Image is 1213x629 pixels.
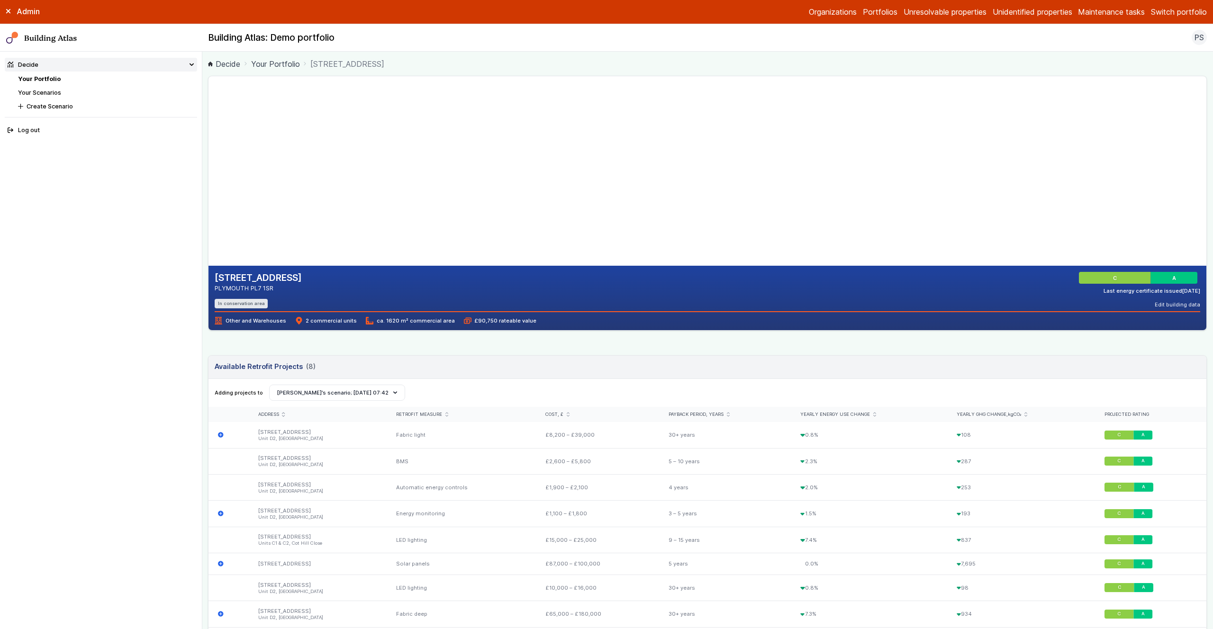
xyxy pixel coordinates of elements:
span: A [1142,537,1145,543]
a: Portfolios [863,6,897,18]
div: £1,900 – £2,100 [536,474,660,500]
div: Fabric light [387,422,536,448]
h3: Available Retrofit Projects [215,361,315,372]
h2: [STREET_ADDRESS] [215,272,302,284]
div: 193 [947,501,1095,527]
span: C [1114,274,1118,282]
div: LED lighting [387,575,536,601]
span: PS [1195,32,1204,43]
li: Unit D2, [GEOGRAPHIC_DATA] [258,514,378,521]
div: £1,100 – £1,800 [536,501,660,527]
div: 287 [947,448,1095,474]
div: £15,000 – £25,000 [536,527,660,553]
span: A [1142,585,1145,591]
div: 2.3% [791,448,947,474]
button: Switch portfolio [1151,6,1207,18]
div: [STREET_ADDRESS] [249,474,388,500]
div: 0.8% [791,422,947,448]
span: [STREET_ADDRESS] [310,58,384,70]
span: A [1142,432,1145,438]
li: Unit D2, [GEOGRAPHIC_DATA] [258,462,378,468]
span: Address [258,412,279,418]
button: Log out [5,124,197,137]
div: 30+ years [660,575,791,601]
div: Decide [8,60,38,69]
div: £65,000 – £180,000 [536,601,660,627]
li: Unit D2, [GEOGRAPHIC_DATA] [258,589,378,595]
a: Maintenance tasks [1078,6,1145,18]
span: ca. 1620 m² commercial area [366,317,454,324]
div: 0.8% [791,575,947,601]
div: Fabric deep [387,601,536,627]
div: 3 – 5 years [660,501,791,527]
li: Unit D2, [GEOGRAPHIC_DATA] [258,488,378,494]
button: Edit building data [1155,301,1200,308]
div: 7,695 [947,553,1095,575]
span: Yearly energy use change [800,412,870,418]
div: Automatic energy controls [387,474,536,500]
span: A [1142,511,1145,517]
span: C [1118,585,1121,591]
li: Unit D2, [GEOGRAPHIC_DATA] [258,615,378,621]
address: PLYMOUTH PL7 1SR [215,284,302,293]
span: kgCO₂ [1008,412,1022,417]
a: Your Scenarios [18,89,61,96]
span: C [1118,561,1121,567]
div: [STREET_ADDRESS] [249,527,388,553]
div: Projected rating [1104,412,1197,418]
div: 9 – 15 years [660,527,791,553]
div: 2.0% [791,474,947,500]
div: LED lighting [387,527,536,553]
a: Unresolvable properties [904,6,987,18]
a: Unidentified properties [993,6,1072,18]
div: 5 years [660,553,791,575]
div: £87,000 – £100,000 [536,553,660,575]
img: main-0bbd2752.svg [6,32,18,44]
span: Retrofit measure [396,412,442,418]
div: [STREET_ADDRESS] [249,575,388,601]
span: A [1142,458,1145,464]
span: Yearly GHG change, [957,412,1022,418]
div: 253 [947,474,1095,500]
div: £8,200 – £39,000 [536,422,660,448]
div: Energy monitoring [387,501,536,527]
div: [STREET_ADDRESS] [249,501,388,527]
span: 2 commercial units [295,317,357,324]
div: 7.4% [791,527,947,553]
div: 1.5% [791,501,947,527]
span: Other and Warehouses [215,317,286,324]
div: Last energy certificate issued [1104,287,1200,295]
time: [DATE] [1182,288,1200,294]
div: 30+ years [660,422,791,448]
span: Cost, £ [545,412,563,418]
a: Organizations [809,6,857,18]
span: A [1142,561,1145,567]
li: In conservation area [215,299,268,308]
div: 837 [947,527,1095,553]
span: A [1142,611,1145,617]
span: C [1118,432,1121,438]
h2: Building Atlas: Demo portfolio [208,32,335,44]
div: [STREET_ADDRESS] [249,448,388,474]
span: C [1118,458,1121,464]
span: A [1175,274,1178,282]
li: Units C1 & C2, Cot Hill Close [258,540,378,547]
div: 4 years [660,474,791,500]
div: BMS [387,448,536,474]
span: C [1118,485,1121,491]
div: [STREET_ADDRESS] [249,422,388,448]
div: [STREET_ADDRESS] [249,601,388,627]
a: Your Portfolio [251,58,300,70]
span: A [1142,485,1145,491]
div: 7.3% [791,601,947,627]
summary: Decide [5,58,197,72]
li: Unit D2, [GEOGRAPHIC_DATA] [258,436,378,442]
span: Adding projects to [215,389,263,396]
span: C [1118,511,1121,517]
span: C [1118,611,1121,617]
span: Payback period, years [669,412,724,418]
a: Decide [208,58,240,70]
a: Your Portfolio [18,75,61,82]
div: Solar panels [387,553,536,575]
button: PS [1192,30,1207,45]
